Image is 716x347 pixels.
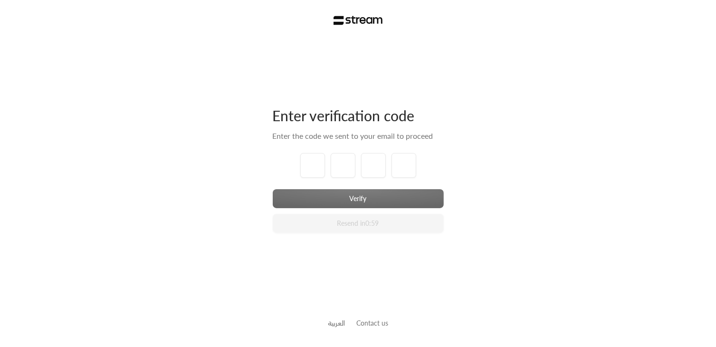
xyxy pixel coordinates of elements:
[328,314,345,332] a: العربية
[273,130,444,142] div: Enter the code we sent to your email to proceed
[273,106,444,125] div: Enter verification code
[334,16,382,25] img: Stream Logo
[356,318,388,328] button: Contact us
[356,319,388,327] a: Contact us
